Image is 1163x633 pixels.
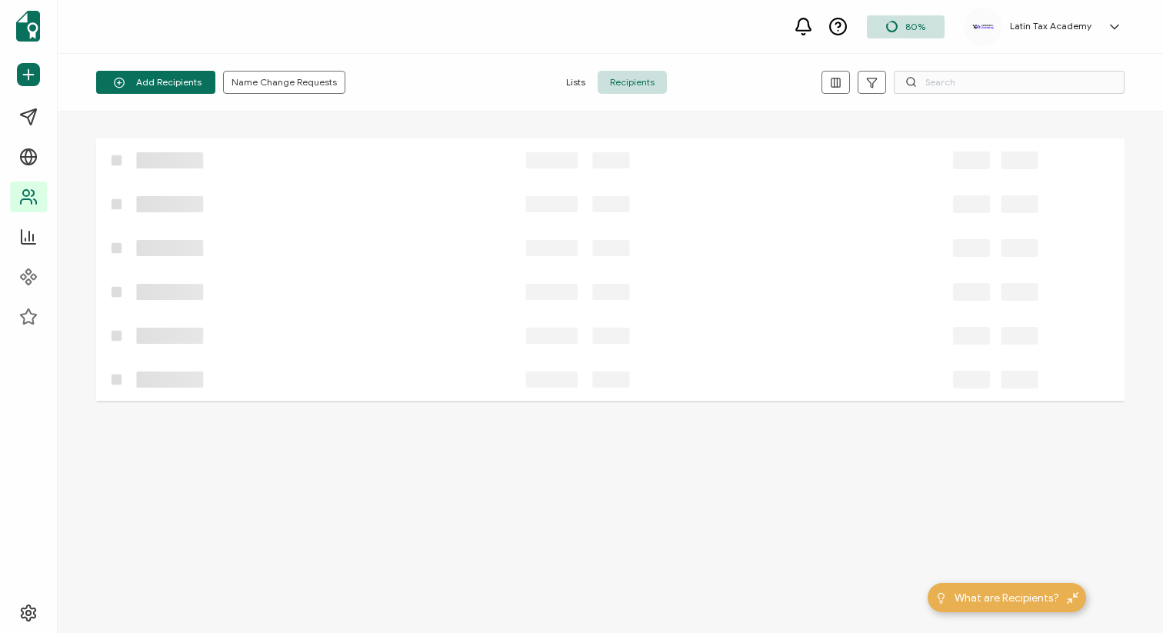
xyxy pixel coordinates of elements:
[894,71,1125,94] input: Search
[96,71,215,94] button: Add Recipients
[554,71,598,94] span: Lists
[905,21,925,32] span: 80%
[598,71,667,94] span: Recipients
[1010,21,1091,32] h5: Latin Tax Academy
[223,71,345,94] button: Name Change Requests
[16,11,40,42] img: sertifier-logomark-colored.svg
[232,78,337,87] span: Name Change Requests
[899,459,1163,633] iframe: Chat Widget
[971,23,995,31] img: 94c1d8b1-6358-4297-843f-64831e6c94cb.png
